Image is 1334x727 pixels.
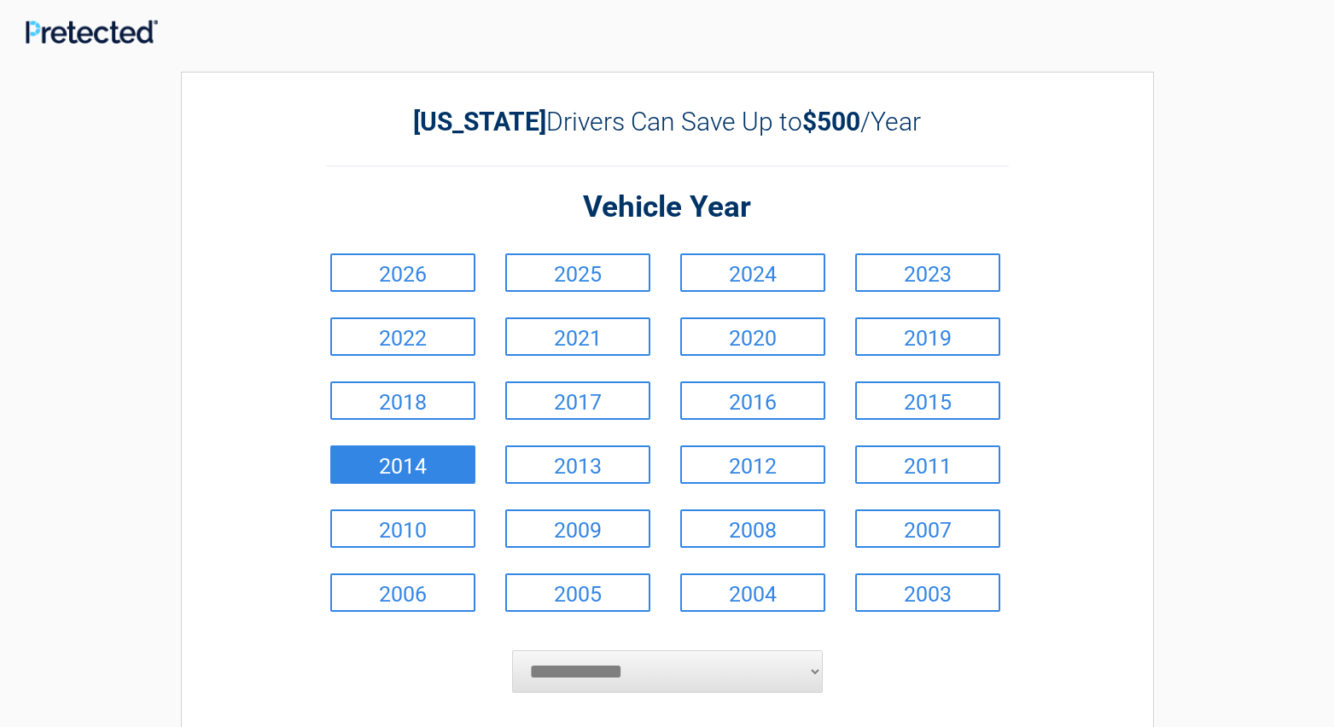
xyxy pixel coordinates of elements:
a: 2014 [330,445,475,484]
a: 2005 [505,573,650,612]
a: 2018 [330,381,475,420]
a: 2023 [855,253,1000,292]
h2: Vehicle Year [326,188,1009,228]
a: 2019 [855,317,1000,356]
a: 2025 [505,253,650,292]
a: 2015 [855,381,1000,420]
a: 2026 [330,253,475,292]
a: 2021 [505,317,650,356]
img: Main Logo [26,20,158,44]
h2: Drivers Can Save Up to /Year [326,107,1009,137]
b: [US_STATE] [413,107,546,137]
a: 2013 [505,445,650,484]
a: 2007 [855,509,1000,548]
a: 2009 [505,509,650,548]
a: 2020 [680,317,825,356]
a: 2011 [855,445,1000,484]
a: 2010 [330,509,475,548]
a: 2012 [680,445,825,484]
a: 2008 [680,509,825,548]
a: 2017 [505,381,650,420]
a: 2004 [680,573,825,612]
a: 2022 [330,317,475,356]
b: $500 [802,107,860,137]
a: 2024 [680,253,825,292]
a: 2003 [855,573,1000,612]
a: 2016 [680,381,825,420]
a: 2006 [330,573,475,612]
